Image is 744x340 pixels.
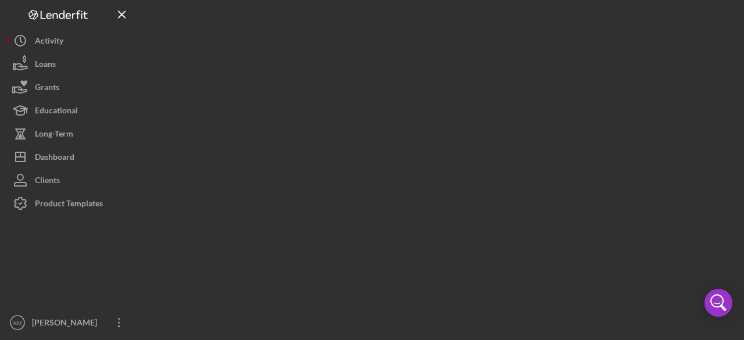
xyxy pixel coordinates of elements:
button: Clients [6,169,134,192]
div: Dashboard [35,145,74,171]
div: [PERSON_NAME] [29,311,105,337]
div: Clients [35,169,60,195]
button: Activity [6,29,134,52]
div: Grants [35,76,59,102]
button: Grants [6,76,134,99]
button: Educational [6,99,134,122]
div: Activity [35,29,63,55]
div: Long-Term [35,122,73,148]
div: Loans [35,52,56,78]
div: Product Templates [35,192,103,218]
button: KM[PERSON_NAME] [6,311,134,334]
button: Dashboard [6,145,134,169]
button: Long-Term [6,122,134,145]
button: Loans [6,52,134,76]
text: KM [13,320,22,326]
div: Open Intercom Messenger [704,289,732,317]
div: Educational [35,99,78,125]
button: Product Templates [6,192,134,215]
